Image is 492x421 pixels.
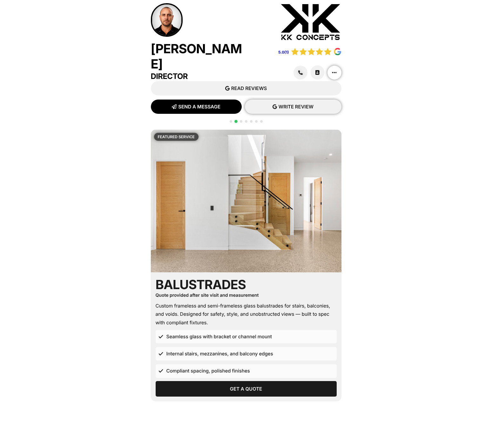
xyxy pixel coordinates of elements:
[250,120,253,123] span: Go to slide 5
[166,350,273,358] span: Internal stairs, mezzanines, and balcony edges
[231,86,267,91] span: READ REVIEWS
[151,41,246,72] h2: [PERSON_NAME]
[279,104,313,109] span: WRITE REVIEW
[151,81,341,95] a: READ REVIEWS
[240,120,242,123] span: Go to slide 3
[151,130,341,408] div: 2 / 7
[255,120,258,123] span: Go to slide 6
[166,333,272,341] span: Seamless glass with bracket or channel mount
[245,120,247,123] span: Go to slide 4
[158,133,195,140] p: Featured Service
[260,120,263,123] span: Go to slide 7
[156,302,337,327] div: Custom frameless and semi-frameless glass balustrades for stairs, balconies, and voids. Designed ...
[178,104,220,109] span: SEND A MESSAGE
[156,277,337,292] h2: Balustrades
[156,381,337,397] a: Get a Quote
[230,120,232,123] span: Go to slide 1
[151,100,242,114] a: SEND A MESSAGE
[278,50,289,55] a: 5.0(1)
[234,120,238,123] span: Go to slide 2
[151,72,246,81] h3: Director
[245,100,341,114] a: WRITE REVIEW
[230,386,262,391] span: Get a Quote
[166,367,250,375] span: Compliant spacing, polished finishes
